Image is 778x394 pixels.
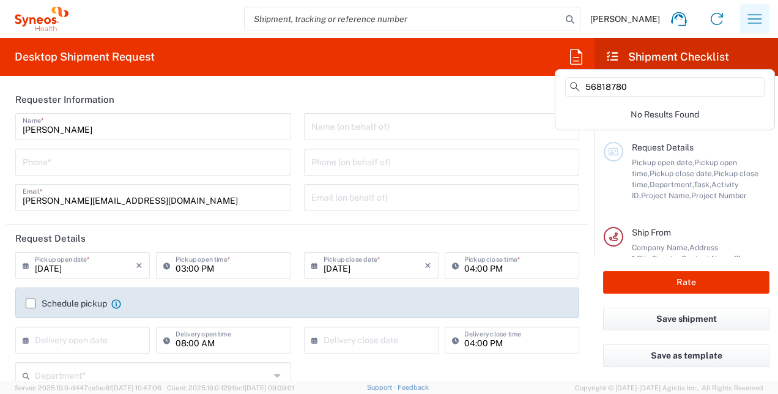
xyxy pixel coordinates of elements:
span: Copyright © [DATE]-[DATE] Agistix Inc., All Rights Reserved [575,382,763,393]
span: Contact Name, [681,254,734,263]
h2: Requester Information [15,94,114,106]
span: Pickup close date, [650,169,714,178]
span: Project Name, [641,191,691,200]
i: × [424,256,431,275]
span: Pickup open date, [632,158,694,167]
span: Server: 2025.19.0-d447cefac8f [15,384,161,392]
span: Ship From [632,228,671,237]
input: Shipment, tracking or reference number [245,7,561,31]
a: Support [367,384,398,391]
span: Country, [652,254,681,263]
span: City, [637,254,652,263]
a: Feedback [398,384,429,391]
h2: Request Details [15,232,86,245]
button: Save as template [603,344,769,367]
h2: Desktop Shipment Request [15,50,155,64]
button: Save shipment [603,308,769,330]
span: [DATE] 09:39:01 [245,384,294,392]
button: Rate [603,271,769,294]
span: Task, [694,180,711,189]
span: Request Details [632,143,694,152]
span: Client: 2025.19.0-129fbcf [167,384,294,392]
div: No Results Found [558,102,772,127]
span: [PERSON_NAME] [590,13,660,24]
span: Project Number [691,191,747,200]
span: Department, [650,180,694,189]
h2: Shipment Checklist [606,50,729,64]
span: Company Name, [632,243,689,252]
i: × [136,256,143,275]
span: [DATE] 10:47:06 [112,384,161,392]
label: Schedule pickup [26,299,107,308]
